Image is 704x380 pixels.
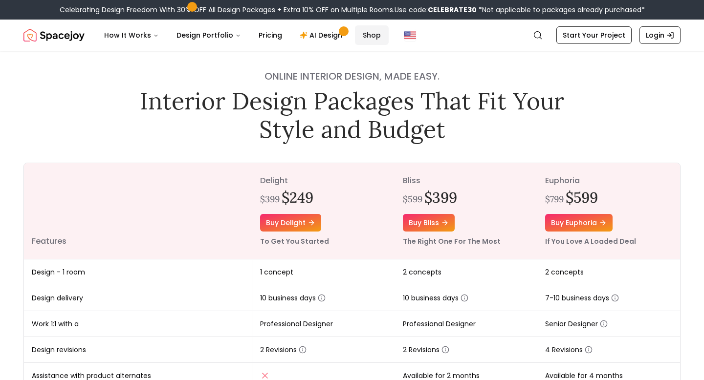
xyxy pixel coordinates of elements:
h1: Interior Design Packages That Fit Your Style and Budget [133,87,571,143]
img: United States [404,29,416,41]
td: Work 1:1 with a [24,311,252,337]
span: 2 Revisions [403,345,449,355]
span: 2 Revisions [260,345,307,355]
button: How It Works [96,25,167,45]
a: Login [639,26,681,44]
a: Shop [355,25,389,45]
span: 2 concepts [545,267,584,277]
p: bliss [403,175,530,187]
img: Spacejoy Logo [23,25,85,45]
h4: Online interior design, made easy. [133,69,571,83]
span: Use code: [395,5,477,15]
h2: $399 [424,189,457,206]
a: Buy delight [260,214,321,232]
a: Spacejoy [23,25,85,45]
a: Pricing [251,25,290,45]
div: $799 [545,192,564,206]
a: Buy bliss [403,214,455,232]
span: 4 Revisions [545,345,593,355]
p: euphoria [545,175,672,187]
h2: $599 [566,189,598,206]
span: 1 concept [260,267,293,277]
span: Professional Designer [403,319,476,329]
span: 7-10 business days [545,293,619,303]
p: delight [260,175,387,187]
nav: Global [23,20,681,51]
span: 10 business days [260,293,326,303]
small: The Right One For The Most [403,236,501,246]
a: Start Your Project [556,26,632,44]
span: *Not applicable to packages already purchased* [477,5,645,15]
a: Buy euphoria [545,214,613,232]
td: Design revisions [24,337,252,363]
button: Design Portfolio [169,25,249,45]
span: Professional Designer [260,319,333,329]
div: $399 [260,192,280,206]
td: Design - 1 room [24,259,252,285]
div: $599 [403,192,422,206]
small: If You Love A Loaded Deal [545,236,636,246]
nav: Main [96,25,389,45]
b: CELEBRATE30 [428,5,477,15]
h2: $249 [282,189,313,206]
th: Features [24,163,252,259]
div: Celebrating Design Freedom With 30% OFF All Design Packages + Extra 10% OFF on Multiple Rooms. [60,5,645,15]
span: 10 business days [403,293,468,303]
a: AI Design [292,25,353,45]
span: 2 concepts [403,267,441,277]
td: Design delivery [24,285,252,311]
small: To Get You Started [260,236,329,246]
span: Senior Designer [545,319,608,329]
